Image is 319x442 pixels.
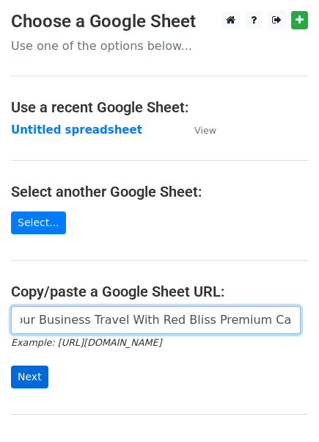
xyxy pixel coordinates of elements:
[11,123,142,137] a: Untitled spreadsheet
[246,372,319,442] iframe: Chat Widget
[11,11,308,32] h3: Choose a Google Sheet
[11,306,301,334] input: Paste your Google Sheet URL here
[11,98,308,116] h4: Use a recent Google Sheet:
[11,183,308,200] h4: Select another Google Sheet:
[11,337,161,348] small: Example: [URL][DOMAIN_NAME]
[180,123,216,137] a: View
[11,211,66,234] a: Select...
[11,366,48,388] input: Next
[11,38,308,54] p: Use one of the options below...
[11,283,308,300] h4: Copy/paste a Google Sheet URL:
[194,125,216,136] small: View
